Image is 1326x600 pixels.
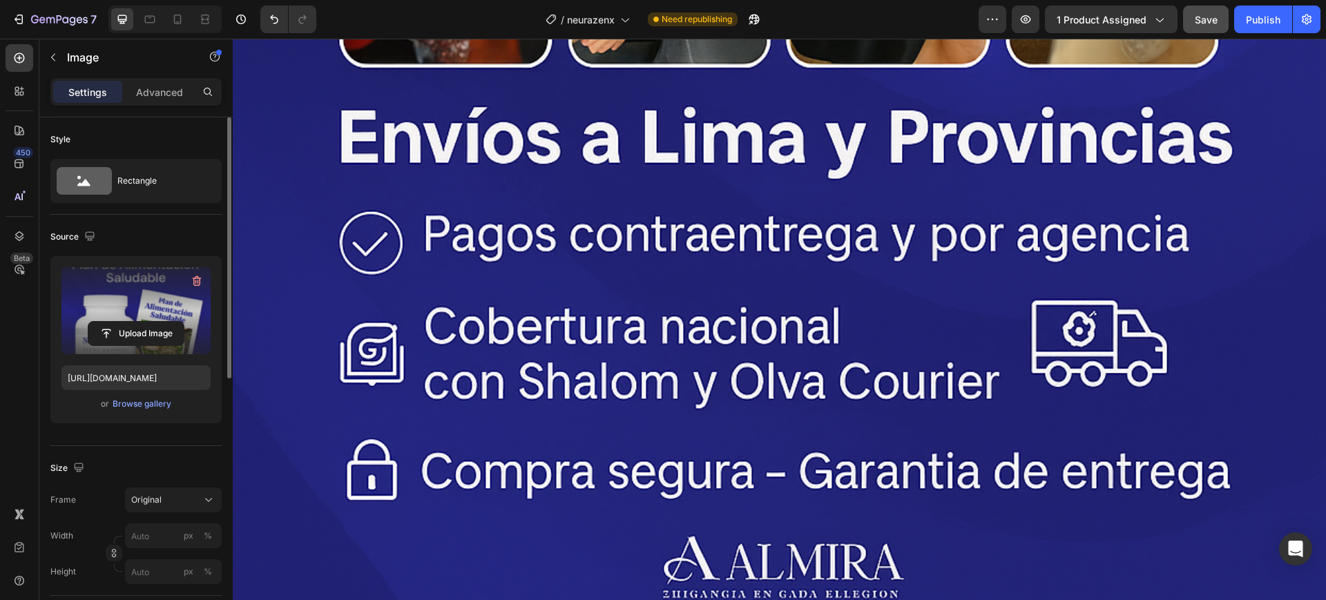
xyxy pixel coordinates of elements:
[1195,14,1218,26] span: Save
[184,565,193,578] div: px
[561,12,564,27] span: /
[180,563,197,580] button: %
[112,397,172,411] button: Browse gallery
[1246,12,1280,27] div: Publish
[50,565,76,578] label: Height
[50,133,70,146] div: Style
[1057,12,1146,27] span: 1 product assigned
[204,530,212,542] div: %
[1279,532,1312,565] div: Open Intercom Messenger
[662,13,732,26] span: Need republishing
[260,6,316,33] div: Undo/Redo
[200,563,216,580] button: px
[180,528,197,544] button: %
[184,530,193,542] div: px
[10,253,33,264] div: Beta
[567,12,615,27] span: neurazenx
[113,398,171,410] div: Browse gallery
[67,49,184,66] p: Image
[233,39,1326,600] iframe: Design area
[50,530,73,542] label: Width
[50,459,87,478] div: Size
[1183,6,1229,33] button: Save
[61,365,211,390] input: https://example.com/image.jpg
[125,523,222,548] input: px%
[6,6,103,33] button: 7
[1045,6,1178,33] button: 1 product assigned
[131,494,162,506] span: Original
[117,165,202,197] div: Rectangle
[50,494,76,506] label: Frame
[125,559,222,584] input: px%
[204,565,212,578] div: %
[125,487,222,512] button: Original
[200,528,216,544] button: px
[90,11,97,28] p: 7
[101,396,109,412] span: or
[68,85,107,99] p: Settings
[136,85,183,99] p: Advanced
[88,321,184,346] button: Upload Image
[13,147,33,158] div: 450
[50,228,98,246] div: Source
[1234,6,1292,33] button: Publish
